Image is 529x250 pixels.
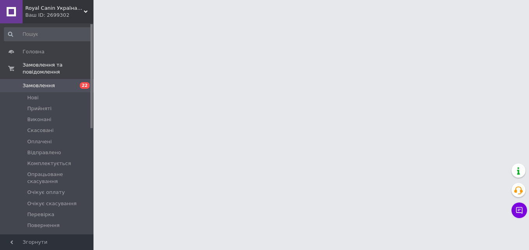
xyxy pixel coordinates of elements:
div: Ваш ID: 2699302 [25,12,93,19]
span: Замовлення [23,82,55,89]
span: Опрацьоване скасування [27,171,91,185]
span: Повернення [27,222,60,229]
span: Скомплектовано [27,233,72,240]
span: Скасовані [27,127,54,134]
span: Royal Canin Україна (Інтернет-магазин) [25,5,84,12]
button: Чат з покупцем [511,202,527,218]
span: Замовлення та повідомлення [23,62,93,76]
span: Головна [23,48,44,55]
span: Прийняті [27,105,51,112]
span: Відправлено [27,149,61,156]
span: Комплектується [27,160,71,167]
span: Очікує скасування [27,200,77,207]
span: 22 [80,82,90,89]
span: Оплачені [27,138,52,145]
span: Очікує оплату [27,189,65,196]
span: Нові [27,94,39,101]
input: Пошук [4,27,92,41]
span: Перевірка [27,211,54,218]
span: Виконані [27,116,51,123]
